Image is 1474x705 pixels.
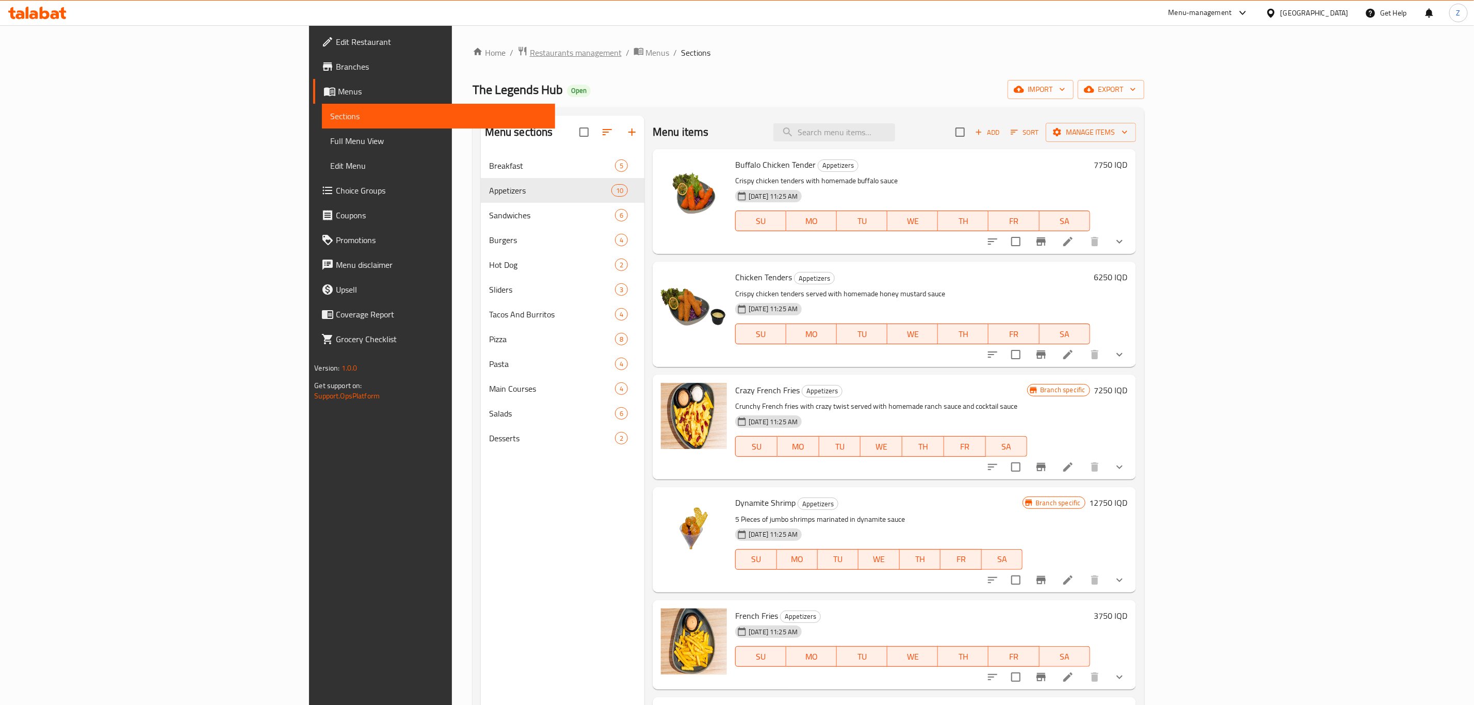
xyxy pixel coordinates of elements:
span: SU [740,649,782,664]
span: Choice Groups [336,184,547,197]
button: SU [735,549,776,570]
span: Appetizers [489,184,611,197]
span: Restaurants management [530,46,622,59]
span: Buffalo Chicken Tender [735,157,816,172]
span: Grocery Checklist [336,333,547,345]
span: Dynamite Shrimp [735,495,796,510]
div: Hot Dog2 [481,252,644,277]
div: Sandwiches [489,209,615,221]
button: sort-choices [980,342,1005,367]
button: SU [735,211,786,231]
a: Edit menu item [1062,235,1074,248]
button: Add section [620,120,644,145]
span: WE [863,552,895,567]
div: [GEOGRAPHIC_DATA] [1281,7,1349,19]
div: Desserts [489,432,615,444]
span: TU [822,552,854,567]
div: Sandwiches6 [481,203,644,228]
span: Coverage Report [336,308,547,321]
div: items [615,234,628,246]
a: Edit menu item [1062,574,1074,586]
div: Breakfast5 [481,153,644,178]
span: Pizza [489,333,615,345]
div: items [615,159,628,172]
a: Coverage Report [313,302,555,327]
button: TU [837,646,887,667]
div: items [611,184,628,197]
span: [DATE] 11:25 AM [744,530,802,539]
span: 2 [615,434,627,443]
span: Menu disclaimer [336,259,547,271]
span: Manage items [1054,126,1128,139]
button: SA [1040,211,1090,231]
button: SA [986,436,1028,457]
a: Choice Groups [313,178,555,203]
span: Appetizers [798,498,838,510]
span: TH [942,649,984,664]
button: WE [861,436,902,457]
span: MO [781,552,814,567]
a: Coupons [313,203,555,228]
span: Burgers [489,234,615,246]
nav: breadcrumb [473,46,1144,59]
h6: 7750 IQD [1094,157,1128,172]
span: Select to update [1005,456,1027,478]
span: [DATE] 11:25 AM [744,191,802,201]
button: TH [938,211,989,231]
span: 4 [615,235,627,245]
a: Support.OpsPlatform [314,389,380,403]
span: Sort items [1004,124,1046,140]
button: delete [1082,568,1107,592]
span: Z [1456,7,1461,19]
button: TH [900,549,941,570]
span: Coupons [336,209,547,221]
svg: Show Choices [1113,461,1126,473]
button: sort-choices [980,568,1005,592]
button: WE [887,646,938,667]
span: Salads [489,407,615,420]
span: 4 [615,384,627,394]
span: Sort sections [595,120,620,145]
span: Hot Dog [489,259,615,271]
button: Branch-specific-item [1029,229,1054,254]
div: Salads6 [481,401,644,426]
span: Tacos And Burritos [489,308,615,321]
button: MO [786,211,837,231]
svg: Show Choices [1113,235,1126,248]
button: WE [859,549,899,570]
a: Menu disclaimer [313,252,555,277]
button: TU [818,549,859,570]
span: FR [948,439,982,454]
span: Full Menu View [330,135,547,147]
button: show more [1107,568,1132,592]
button: delete [1082,342,1107,367]
span: FR [993,214,1035,229]
span: SA [1044,214,1086,229]
span: TU [841,649,883,664]
button: SU [735,646,786,667]
div: Sliders [489,283,615,296]
span: Branch specific [1036,385,1089,395]
div: items [615,259,628,271]
span: SU [740,214,782,229]
p: 5 Pieces of jumbo shrimps marinated in dynamite sauce [735,513,1023,526]
div: Main Courses [489,382,615,395]
svg: Show Choices [1113,348,1126,361]
a: Restaurants management [517,46,622,59]
span: French Fries [735,608,778,623]
div: Appetizers [794,272,835,284]
a: Upsell [313,277,555,302]
div: Menu-management [1169,7,1232,19]
span: Appetizers [802,385,842,397]
span: Chicken Tenders [735,269,792,285]
span: Select to update [1005,569,1027,591]
button: TH [938,646,989,667]
a: Grocery Checklist [313,327,555,351]
button: show more [1107,665,1132,690]
span: FR [945,552,977,567]
a: Menus [313,79,555,104]
h6: 3750 IQD [1094,608,1128,623]
button: export [1078,80,1144,99]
